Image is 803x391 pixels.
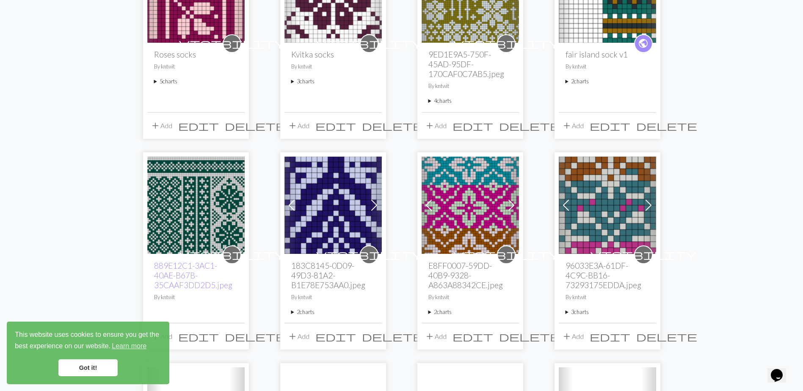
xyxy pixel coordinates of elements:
i: Edit [315,121,356,131]
span: edit [590,330,630,342]
span: delete [499,330,560,342]
button: Edit [450,118,496,134]
a: 889E12C1-3AC1-40AE-B67B-35CAAF3DD2D5.jpeg [154,261,232,290]
h2: 9ED1E9A5-750F-45AD-95DF-170CAF0C7AB5.jpeg [428,50,512,79]
summary: 5charts [154,77,238,85]
i: Edit [590,331,630,341]
a: Eedit flower 72sts [422,200,519,208]
button: Add [422,328,450,344]
p: By kntwit [291,63,375,71]
i: Edit [453,121,493,131]
summary: 4charts [428,97,512,105]
a: dismiss cookie message [58,359,118,376]
button: Edit [175,118,222,134]
i: private [453,246,559,263]
span: delete [225,330,286,342]
span: add [287,120,298,132]
span: This website uses cookies to ensure you get the best experience on our website. [15,330,161,352]
a: Eedit socks [559,200,656,208]
p: By kntwit [566,63,649,71]
i: Edit [453,331,493,341]
a: learn more about cookies [110,340,148,352]
i: Edit [590,121,630,131]
img: Eedit socks [559,157,656,254]
span: edit [178,120,219,132]
button: Edit [587,118,633,134]
span: visibility [453,248,559,261]
span: edit [590,120,630,132]
h2: Roses socks [154,50,238,59]
button: Edit [312,118,359,134]
button: Delete [496,328,563,344]
i: private [316,246,422,263]
i: private [179,35,285,52]
span: add [150,120,160,132]
button: Delete [222,328,289,344]
button: Delete [496,118,563,134]
span: add [425,120,435,132]
p: By kntwit [428,82,512,90]
a: public [634,34,653,53]
button: Add [559,118,587,134]
span: edit [315,120,356,132]
button: Edit [175,328,222,344]
span: delete [499,120,560,132]
span: visibility [591,248,696,261]
a: Fireweed foot top [147,200,245,208]
button: Delete [359,328,426,344]
a: 183C8145-0D09-49D3-81A2-B1E78E753AA0.jpeg [284,200,382,208]
span: public [638,37,648,50]
i: private [179,246,285,263]
span: delete [225,120,286,132]
span: add [562,330,572,342]
span: visibility [316,37,422,50]
span: add [425,330,435,342]
img: 183C8145-0D09-49D3-81A2-B1E78E753AA0.jpeg [284,157,382,254]
p: By kntwit [154,63,238,71]
button: Edit [312,328,359,344]
span: edit [178,330,219,342]
i: private [316,35,422,52]
p: By kntwit [428,293,512,301]
span: delete [636,120,697,132]
span: visibility [316,248,422,261]
button: Delete [633,118,700,134]
button: Add [284,118,312,134]
button: Edit [450,328,496,344]
span: delete [362,330,423,342]
button: Add [147,118,175,134]
summary: 2charts [291,308,375,316]
h2: Kvitka socks [291,50,375,59]
i: Edit [315,331,356,341]
i: private [591,246,696,263]
i: public [638,35,648,52]
span: visibility [179,248,285,261]
h2: fair island sock v1 [566,50,649,59]
span: visibility [179,37,285,50]
p: By kntwit [154,293,238,301]
h2: 183C8145-0D09-49D3-81A2-B1E78E753AA0.jpeg [291,261,375,290]
button: Add [559,328,587,344]
span: delete [362,120,423,132]
span: add [562,120,572,132]
i: private [453,35,559,52]
button: Delete [633,328,700,344]
button: Delete [222,118,289,134]
summary: 2charts [566,77,649,85]
img: Fireweed foot top [147,157,245,254]
div: cookieconsent [7,322,169,384]
summary: 3charts [566,308,649,316]
span: edit [315,330,356,342]
span: edit [453,330,493,342]
p: By kntwit [291,293,375,301]
summary: 2charts [428,308,512,316]
span: delete [636,330,697,342]
p: By kntwit [566,293,649,301]
i: Edit [178,331,219,341]
span: add [287,330,298,342]
button: Edit [587,328,633,344]
summary: 3charts [291,77,375,85]
img: Eedit flower 72sts [422,157,519,254]
h2: E8FF0007-59DD-40B9-9328-A863A88342CE.jpeg [428,261,512,290]
button: Delete [359,118,426,134]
